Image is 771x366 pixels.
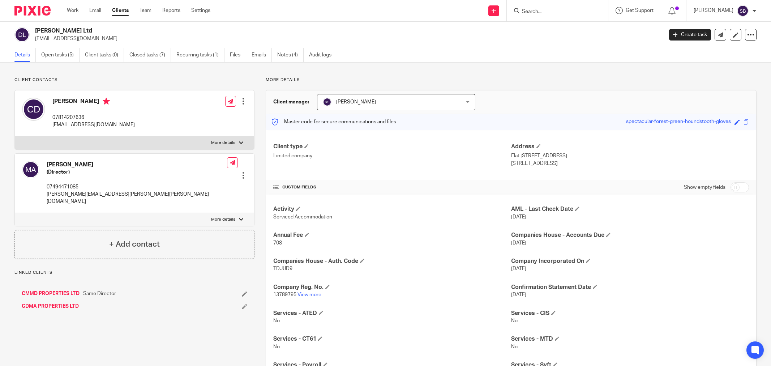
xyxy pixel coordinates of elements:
[626,118,731,126] div: spectacular-forest-green-houndstooth-gloves
[511,152,749,159] p: Flat [STREET_ADDRESS]
[191,7,210,14] a: Settings
[511,344,518,349] span: No
[22,290,80,297] a: CMMD PROPERTIES LTD
[511,284,749,291] h4: Confirmation Statement Date
[89,7,101,14] a: Email
[511,205,749,213] h4: AML - Last Check Date
[273,266,292,271] span: TDJUD9
[511,241,526,246] span: [DATE]
[273,335,511,343] h4: Services - CT61
[14,77,254,83] p: Client contacts
[273,214,332,220] span: Serviced Accommodation
[521,9,586,15] input: Search
[14,27,30,42] img: svg%3E
[22,98,45,121] img: svg%3E
[35,27,534,35] h2: [PERSON_NAME] Ltd
[52,98,135,107] h4: [PERSON_NAME]
[47,169,227,176] h5: (Director)
[47,161,227,169] h4: [PERSON_NAME]
[511,292,526,297] span: [DATE]
[230,48,246,62] a: Files
[273,152,511,159] p: Limited company
[22,161,39,178] img: svg%3E
[83,290,116,297] span: Same Director
[271,118,396,125] p: Master code for secure communications and files
[52,121,135,128] p: [EMAIL_ADDRESS][DOMAIN_NAME]
[162,7,180,14] a: Reports
[273,231,511,239] h4: Annual Fee
[35,35,658,42] p: [EMAIL_ADDRESS][DOMAIN_NAME]
[109,239,160,250] h4: + Add contact
[511,266,526,271] span: [DATE]
[47,191,227,205] p: [PERSON_NAME][EMAIL_ADDRESS][PERSON_NAME][PERSON_NAME][DOMAIN_NAME]
[140,7,151,14] a: Team
[511,214,526,220] span: [DATE]
[273,184,511,190] h4: CUSTOM FIELDS
[52,114,135,121] p: 07814207636
[694,7,733,14] p: [PERSON_NAME]
[273,292,296,297] span: 13789795
[511,160,749,167] p: [STREET_ADDRESS]
[737,5,749,17] img: svg%3E
[211,217,235,222] p: More details
[309,48,337,62] a: Audit logs
[266,77,757,83] p: More details
[85,48,124,62] a: Client tasks (0)
[176,48,224,62] a: Recurring tasks (1)
[14,6,51,16] img: Pixie
[684,184,725,191] label: Show empty fields
[273,241,282,246] span: 708
[273,258,511,265] h4: Companies House - Auth. Code
[14,270,254,276] p: Linked clients
[273,205,511,213] h4: Activity
[14,48,36,62] a: Details
[252,48,272,62] a: Emails
[511,318,518,323] span: No
[129,48,171,62] a: Closed tasks (7)
[273,284,511,291] h4: Company Reg. No.
[511,231,749,239] h4: Companies House - Accounts Due
[41,48,80,62] a: Open tasks (5)
[511,143,749,150] h4: Address
[67,7,78,14] a: Work
[22,303,79,310] a: CDMA PROPERTIES LTD
[297,292,321,297] a: View more
[112,7,129,14] a: Clients
[626,8,654,13] span: Get Support
[273,318,280,323] span: No
[511,258,749,265] h4: Company Incorporated On
[669,29,711,41] a: Create task
[511,335,749,343] h4: Services - MTD
[273,98,310,106] h3: Client manager
[211,140,235,146] p: More details
[273,310,511,317] h4: Services - ATED
[323,98,331,106] img: svg%3E
[273,143,511,150] h4: Client type
[103,98,110,105] i: Primary
[277,48,304,62] a: Notes (4)
[511,310,749,317] h4: Services - CIS
[273,344,280,349] span: No
[336,99,376,105] span: [PERSON_NAME]
[47,183,227,191] p: 07494471085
